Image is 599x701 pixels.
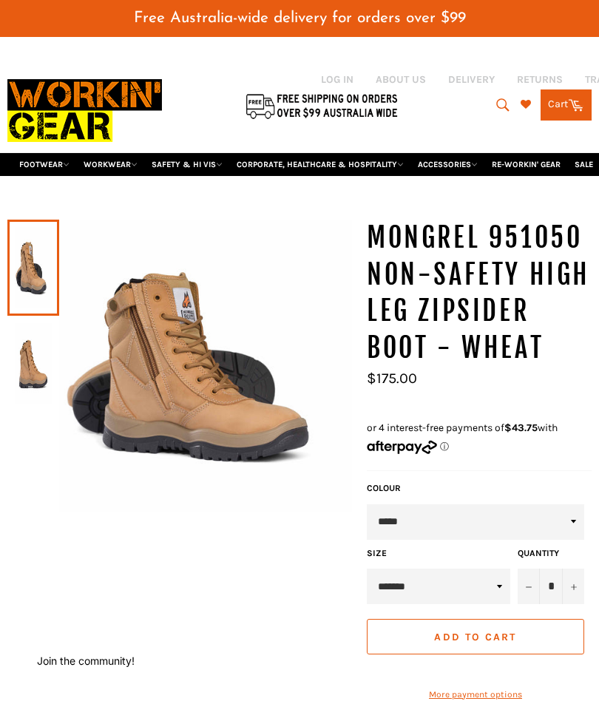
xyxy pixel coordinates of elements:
a: SAFETY & HI VIS [146,153,229,176]
label: COLOUR [367,482,584,495]
label: Quantity [518,547,584,560]
a: RE-WORKIN' GEAR [486,153,566,176]
a: CORPORATE, HEALTHCARE & HOSPITALITY [231,153,410,176]
label: Size [367,547,510,560]
a: ABOUT US [376,72,426,87]
a: WORKWEAR [78,153,143,176]
button: Reduce item quantity by one [518,569,540,604]
a: More payment options [367,688,584,701]
h1: MONGREL 951050 Non-Safety High Leg Zipsider Boot - Wheat [367,220,592,366]
img: Flat $9.95 shipping Australia wide [244,91,399,121]
button: Join the community! [37,654,135,667]
img: MONGREL 951050 Non-Safety High Leg Zipsider Boot - Wheat - Workin' Gear [15,323,52,404]
a: Cart [541,89,592,121]
a: RETURNS [517,72,563,87]
img: MONGREL 951050 Non-Safety High Leg Zipsider Boot - Wheat - Workin' Gear [59,220,352,512]
span: $175.00 [367,370,417,387]
img: Workin Gear leaders in Workwear, Safety Boots, PPE, Uniforms. Australia's No.1 in Workwear [7,69,162,152]
a: FOOTWEAR [13,153,75,176]
span: Free Australia-wide delivery for orders over $99 [134,10,466,26]
button: Add to Cart [367,619,584,654]
span: Add to Cart [434,631,516,643]
a: ACCESSORIES [412,153,484,176]
button: Increase item quantity by one [562,569,584,604]
a: DELIVERY [448,72,495,87]
a: SALE [569,153,599,176]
